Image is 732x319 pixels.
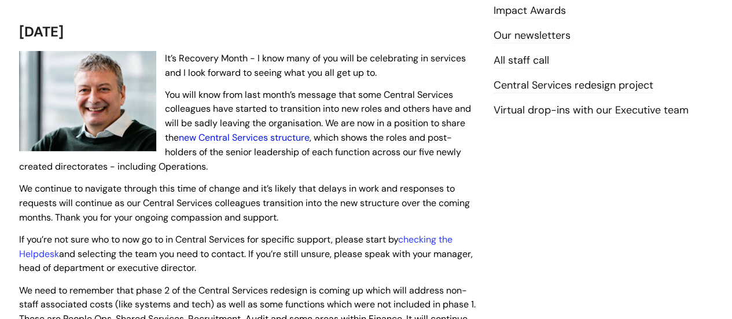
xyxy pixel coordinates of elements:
[19,89,471,173] span: You will know from last month’s message that some Central Services colleagues have started to tra...
[19,233,453,260] a: checking the Helpdesk
[19,51,156,152] img: WithYou Chief Executive Simon Phillips pictured looking at the camera and smiling
[19,23,64,41] span: [DATE]
[19,233,473,274] span: If you’re not sure who to now go to in Central Services for specific support, please start by and...
[494,53,549,68] a: All staff call
[494,103,689,118] a: Virtual drop-ins with our Executive team
[494,28,571,43] a: Our newsletters
[19,182,470,223] span: We continue to navigate through this time of change and it’s likely that delays in work and respo...
[179,131,310,144] a: new Central Services structure
[165,52,466,79] span: It’s Recovery Month - I know many of you will be celebrating in services and I look forward to se...
[494,78,653,93] a: Central Services redesign project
